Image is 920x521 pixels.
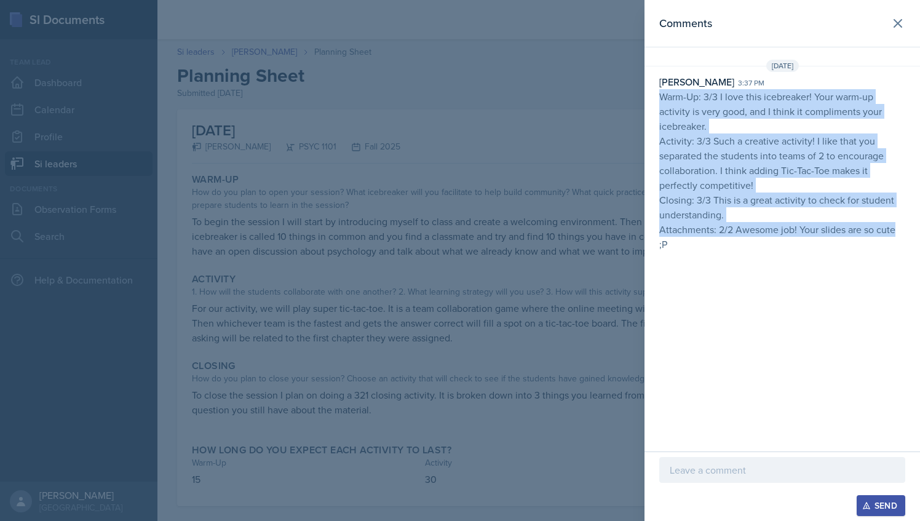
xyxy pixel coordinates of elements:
[659,222,905,252] p: Attachments: 2/2 Awesome job! Your slides are so cute ;P
[659,89,905,133] p: Warm-Up: 3/3 I love this icebreaker! Your warm-up activity is very good, and I think it complimen...
[865,501,897,511] div: Send
[659,15,712,32] h2: Comments
[738,78,764,89] div: 3:37 pm
[659,133,905,193] p: Activity: 3/3 Such a creative activity! I like that you separated the students into teams of 2 to...
[659,74,734,89] div: [PERSON_NAME]
[766,60,799,72] span: [DATE]
[659,193,905,222] p: Closing: 3/3 This is a great activity to check for student understanding.
[857,495,905,516] button: Send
